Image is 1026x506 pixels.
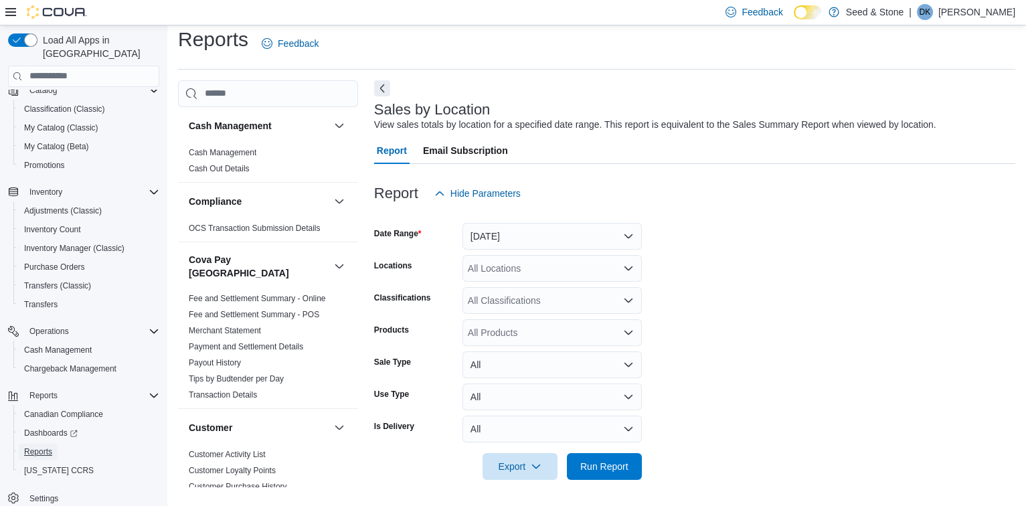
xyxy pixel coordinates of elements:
[13,276,165,295] button: Transfers (Classic)
[189,482,287,491] a: Customer Purchase History
[189,357,241,368] span: Payout History
[24,122,98,133] span: My Catalog (Classic)
[189,325,261,336] span: Merchant Statement
[178,220,358,242] div: Compliance
[189,253,329,280] h3: Cova Pay [GEOGRAPHIC_DATA]
[189,390,257,400] span: Transaction Details
[13,118,165,137] button: My Catalog (Classic)
[374,260,412,271] label: Locations
[3,386,165,405] button: Reports
[24,323,159,339] span: Operations
[13,137,165,156] button: My Catalog (Beta)
[374,325,409,335] label: Products
[189,373,284,384] span: Tips by Budtender per Day
[19,222,159,238] span: Inventory Count
[377,137,407,164] span: Report
[450,187,521,200] span: Hide Parameters
[178,26,248,53] h1: Reports
[462,223,642,250] button: [DATE]
[19,462,159,479] span: Washington CCRS
[374,80,390,96] button: Next
[19,462,99,479] a: [US_STATE] CCRS
[19,342,97,358] a: Cash Management
[24,428,78,438] span: Dashboards
[24,82,159,98] span: Catalog
[13,220,165,239] button: Inventory Count
[24,184,68,200] button: Inventory
[374,118,936,132] div: View sales totals by location for a specified date range. This report is equivalent to the Sales ...
[580,460,628,473] span: Run Report
[189,449,266,460] span: Customer Activity List
[178,290,358,408] div: Cova Pay [GEOGRAPHIC_DATA]
[331,118,347,134] button: Cash Management
[189,421,232,434] h3: Customer
[24,345,92,355] span: Cash Management
[189,466,276,475] a: Customer Loyalty Points
[19,240,130,256] a: Inventory Manager (Classic)
[29,326,69,337] span: Operations
[189,341,303,352] span: Payment and Settlement Details
[24,446,52,457] span: Reports
[623,295,634,306] button: Open list of options
[938,4,1015,20] p: [PERSON_NAME]
[19,203,159,219] span: Adjustments (Classic)
[19,425,83,441] a: Dashboards
[24,184,159,200] span: Inventory
[19,406,108,422] a: Canadian Compliance
[189,342,303,351] a: Payment and Settlement Details
[19,361,159,377] span: Chargeback Management
[189,119,272,133] h3: Cash Management
[374,102,491,118] h3: Sales by Location
[189,326,261,335] a: Merchant Statement
[189,164,250,173] a: Cash Out Details
[24,363,116,374] span: Chargeback Management
[24,388,63,404] button: Reports
[189,465,276,476] span: Customer Loyalty Points
[3,322,165,341] button: Operations
[24,465,94,476] span: [US_STATE] CCRS
[29,187,62,197] span: Inventory
[13,405,165,424] button: Canadian Compliance
[13,341,165,359] button: Cash Management
[13,359,165,378] button: Chargeback Management
[189,147,256,158] span: Cash Management
[794,19,794,20] span: Dark Mode
[483,453,558,480] button: Export
[19,297,159,313] span: Transfers
[19,444,58,460] a: Reports
[19,222,86,238] a: Inventory Count
[24,141,89,152] span: My Catalog (Beta)
[27,5,87,19] img: Cova
[13,424,165,442] a: Dashboards
[189,294,326,303] a: Fee and Settlement Summary - Online
[19,278,96,294] a: Transfers (Classic)
[24,160,65,171] span: Promotions
[178,145,358,182] div: Cash Management
[24,224,81,235] span: Inventory Count
[491,453,549,480] span: Export
[13,295,165,314] button: Transfers
[623,263,634,274] button: Open list of options
[189,195,242,208] h3: Compliance
[189,195,329,208] button: Compliance
[19,101,159,117] span: Classification (Classic)
[24,205,102,216] span: Adjustments (Classic)
[189,309,319,320] span: Fee and Settlement Summary - POS
[19,157,70,173] a: Promotions
[29,493,58,504] span: Settings
[24,82,62,98] button: Catalog
[374,228,422,239] label: Date Range
[24,243,124,254] span: Inventory Manager (Classic)
[189,481,287,492] span: Customer Purchase History
[278,37,319,50] span: Feedback
[917,4,933,20] div: David Kirby
[920,4,931,20] span: DK
[24,388,159,404] span: Reports
[37,33,159,60] span: Load All Apps in [GEOGRAPHIC_DATA]
[374,389,409,400] label: Use Type
[24,489,159,506] span: Settings
[19,157,159,173] span: Promotions
[462,351,642,378] button: All
[189,310,319,319] a: Fee and Settlement Summary - POS
[13,461,165,480] button: [US_STATE] CCRS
